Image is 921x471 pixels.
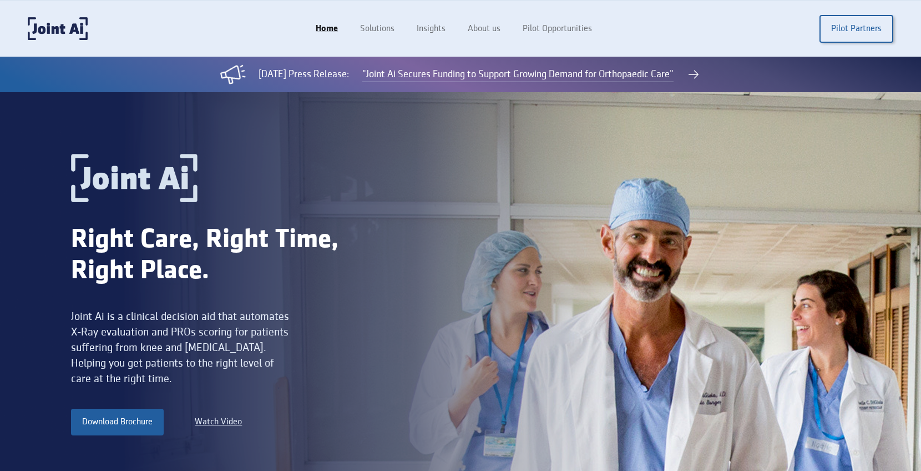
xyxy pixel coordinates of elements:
a: Pilot Partners [819,15,893,43]
a: home [28,17,88,40]
div: Right Care, Right Time, Right Place. [71,224,387,287]
a: About us [457,18,512,39]
a: Home [305,18,349,39]
a: Insights [406,18,457,39]
a: Solutions [349,18,406,39]
a: Watch Video [195,415,242,429]
a: Pilot Opportunities [512,18,603,39]
a: "Joint Ai Secures Funding to Support Growing Demand for Orthopaedic Care" [362,67,674,82]
a: Download Brochure [71,409,164,435]
div: Joint Ai is a clinical decision aid that automates X-Ray evaluation and PROs scoring for patients... [71,309,292,387]
div: [DATE] Press Release: [259,67,349,82]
